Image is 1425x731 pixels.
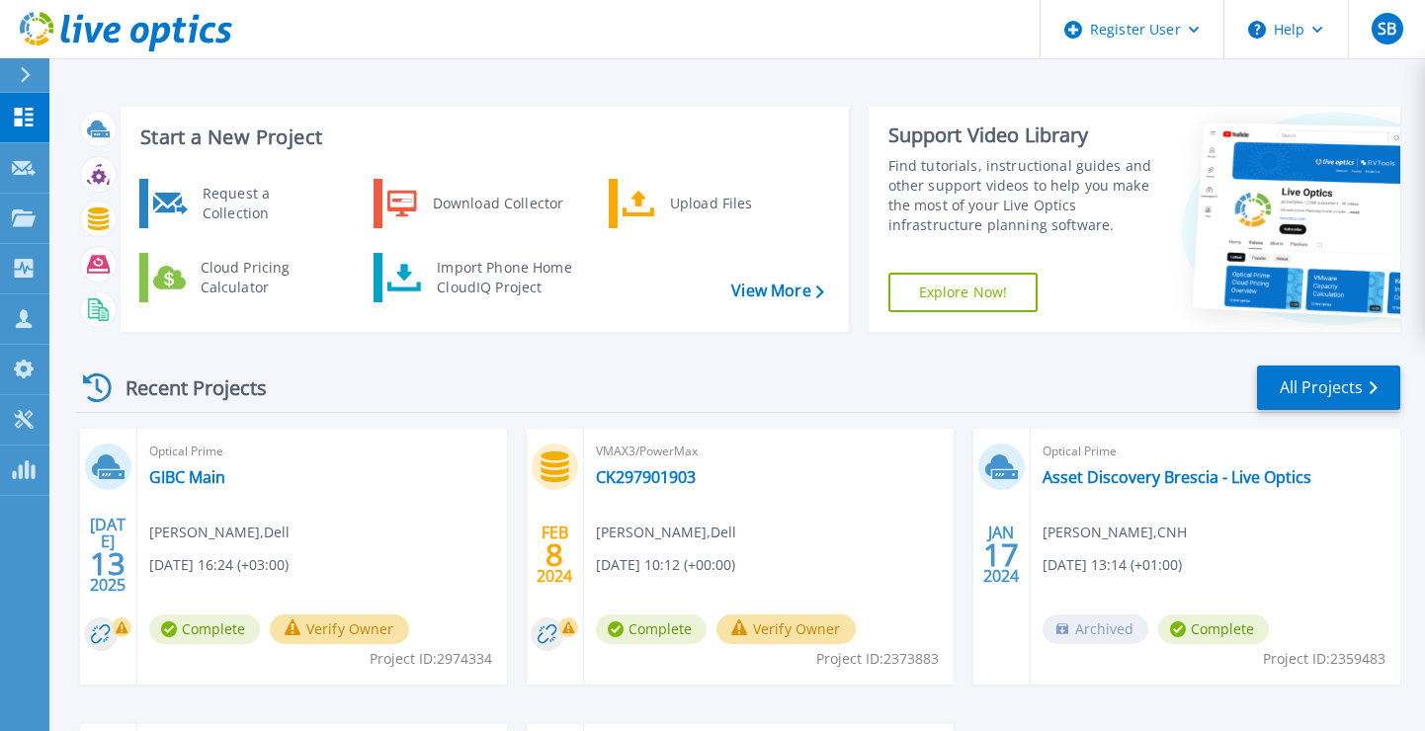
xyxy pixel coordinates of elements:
[1043,467,1311,487] a: Asset Discovery Brescia - Live Optics
[1257,365,1400,410] a: All Projects
[149,441,495,462] span: Optical Prime
[888,273,1039,312] a: Explore Now!
[76,364,293,412] div: Recent Projects
[545,546,563,563] span: 8
[731,282,823,300] a: View More
[983,546,1019,563] span: 17
[609,179,811,228] a: Upload Files
[139,179,342,228] a: Request a Collection
[1263,648,1385,670] span: Project ID: 2359483
[89,519,126,591] div: [DATE] 2025
[888,156,1154,235] div: Find tutorials, instructional guides and other support videos to help you make the most of your L...
[370,648,492,670] span: Project ID: 2974334
[270,614,409,644] button: Verify Owner
[596,522,736,543] span: [PERSON_NAME] , Dell
[596,614,707,644] span: Complete
[1043,522,1187,543] span: [PERSON_NAME] , CNH
[596,467,696,487] a: CK297901903
[191,258,337,297] div: Cloud Pricing Calculator
[1378,21,1396,37] span: SB
[427,258,581,297] div: Import Phone Home CloudIQ Project
[1043,554,1182,576] span: [DATE] 13:14 (+01:00)
[140,126,823,148] h3: Start a New Project
[139,253,342,302] a: Cloud Pricing Calculator
[888,122,1154,148] div: Support Video Library
[816,648,939,670] span: Project ID: 2373883
[193,184,337,223] div: Request a Collection
[536,519,573,591] div: FEB 2024
[374,179,576,228] a: Download Collector
[423,184,572,223] div: Download Collector
[660,184,806,223] div: Upload Files
[982,519,1020,591] div: JAN 2024
[1043,614,1148,644] span: Archived
[716,614,856,644] button: Verify Owner
[149,522,290,543] span: [PERSON_NAME] , Dell
[149,467,225,487] a: GIBC Main
[90,555,126,572] span: 13
[596,554,735,576] span: [DATE] 10:12 (+00:00)
[1158,614,1269,644] span: Complete
[596,441,942,462] span: VMAX3/PowerMax
[149,554,289,576] span: [DATE] 16:24 (+03:00)
[149,614,260,644] span: Complete
[1043,441,1388,462] span: Optical Prime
